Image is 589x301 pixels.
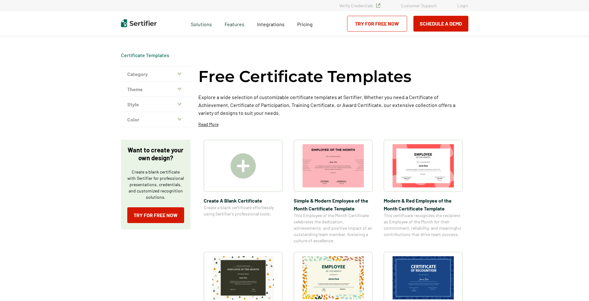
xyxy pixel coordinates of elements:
img: Modern & Red Employee of the Month Certificate Template [393,144,454,187]
img: Simple and Patterned Employee of the Month Certificate Template [303,256,364,299]
span: Pricing [297,21,313,27]
p: Explore a wide selection of customizable certificate templates at Sertifier. Whether you need a C... [198,93,468,117]
a: Try for Free Now [347,16,407,32]
a: Login [457,3,468,8]
button: Theme [121,82,190,97]
div: Breadcrumb [121,52,169,58]
span: This certificate recognizes the recipient as Employee of the Month for their commitment, reliabil... [384,212,463,238]
img: Simple & Modern Employee of the Month Certificate Template [303,144,364,187]
button: Category [121,67,190,82]
img: Create A Blank Certificate [231,153,256,179]
span: Solutions [191,20,212,27]
a: Certificate Templates [121,52,169,58]
a: Integrations [257,20,285,27]
a: Modern & Red Employee of the Month Certificate TemplateModern & Red Employee of the Month Certifi... [384,140,463,244]
a: Try for Free Now [127,207,184,223]
a: Verify Credentials [339,3,380,8]
img: Simple & Colorful Employee of the Month Certificate Template [213,256,274,299]
span: Create a blank certificate effortlessly using Sertifier’s professional tools. [204,204,283,217]
img: Verified [376,3,380,8]
img: Modern Dark Blue Employee of the Month Certificate Template [393,256,454,299]
span: Simple & Modern Employee of the Month Certificate Template [294,197,373,212]
a: Pricing [297,20,313,27]
span: Modern & Red Employee of the Month Certificate Template [384,197,463,212]
span: Integrations [257,21,285,27]
a: Customer Support [401,3,437,8]
h1: Free Certificate Templates [198,66,412,87]
span: Features [225,20,244,27]
span: Create A Blank Certificate [204,197,283,204]
img: Sertifier | Digital Credentialing Platform [121,19,157,27]
p: Create a blank certificate with Sertifier for professional presentations, credentials, and custom... [127,169,184,200]
p: Read More [198,121,219,127]
button: Style [121,97,190,112]
p: Want to create your own design? [127,146,184,162]
button: Color [121,112,190,127]
a: Simple & Modern Employee of the Month Certificate TemplateSimple & Modern Employee of the Month C... [294,140,373,244]
span: This Employee of the Month Certificate celebrates the dedication, achievements, and positive impa... [294,212,373,244]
